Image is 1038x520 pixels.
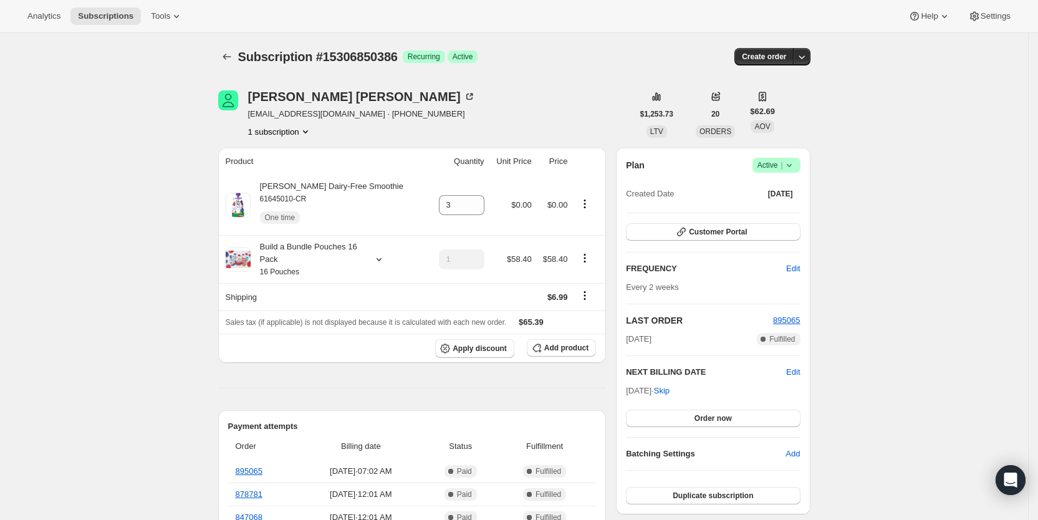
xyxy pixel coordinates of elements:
[519,317,544,327] span: $65.39
[757,159,795,171] span: Active
[626,159,645,171] h2: Plan
[453,52,473,62] span: Active
[640,109,673,119] span: $1,253.73
[673,491,753,501] span: Duplicate subscription
[547,200,568,209] span: $0.00
[428,440,493,453] span: Status
[435,339,514,358] button: Apply discount
[238,50,398,64] span: Subscription #15306850386
[70,7,141,25] button: Subscriptions
[301,465,420,478] span: [DATE] · 07:02 AM
[981,11,1011,21] span: Settings
[248,125,312,138] button: Product actions
[78,11,133,21] span: Subscriptions
[527,339,596,357] button: Add product
[575,197,595,211] button: Product actions
[260,195,307,203] small: 61645010-CR
[301,488,420,501] span: [DATE] · 12:01 AM
[143,7,190,25] button: Tools
[236,489,262,499] a: 878781
[536,489,561,499] span: Fulfilled
[236,466,262,476] a: 895065
[961,7,1018,25] button: Settings
[633,105,681,123] button: $1,253.73
[921,11,938,21] span: Help
[536,148,572,175] th: Price
[626,188,674,200] span: Created Date
[575,289,595,302] button: Shipping actions
[778,444,807,464] button: Add
[626,223,800,241] button: Customer Portal
[742,52,786,62] span: Create order
[646,381,677,401] button: Skip
[218,148,429,175] th: Product
[251,180,403,230] div: [PERSON_NAME] Dairy-Free Smoothie
[457,489,472,499] span: Paid
[650,127,663,136] span: LTV
[248,90,476,103] div: [PERSON_NAME] [PERSON_NAME]
[536,466,561,476] span: Fulfilled
[511,200,532,209] span: $0.00
[781,160,782,170] span: |
[226,318,507,327] span: Sales tax (if applicable) is not displayed because it is calculated with each new order.
[228,433,298,460] th: Order
[501,440,589,453] span: Fulfillment
[768,189,793,199] span: [DATE]
[507,254,532,264] span: $58.40
[218,48,236,65] button: Subscriptions
[453,344,507,354] span: Apply discount
[20,7,68,25] button: Analytics
[689,227,747,237] span: Customer Portal
[626,262,786,275] h2: FREQUENCY
[626,386,670,395] span: [DATE] ·
[694,413,732,423] span: Order now
[626,366,786,378] h2: NEXT BILLING DATE
[626,314,773,327] h2: LAST ORDER
[779,259,807,279] button: Edit
[626,282,679,292] span: Every 2 weeks
[786,366,800,378] button: Edit
[547,292,568,302] span: $6.99
[626,448,786,460] h6: Batching Settings
[457,466,472,476] span: Paid
[754,122,770,131] span: AOV
[734,48,794,65] button: Create order
[265,213,296,223] span: One time
[251,241,363,278] div: Build a Bundle Pouches 16 Pack
[408,52,440,62] span: Recurring
[996,465,1026,495] div: Open Intercom Messenger
[543,254,568,264] span: $58.40
[218,283,429,311] th: Shipping
[773,315,800,325] a: 895065
[654,385,670,397] span: Skip
[761,185,800,203] button: [DATE]
[218,90,238,110] span: Veronica Brothwell
[773,314,800,327] button: 895065
[786,448,800,460] span: Add
[575,251,595,265] button: Product actions
[901,7,958,25] button: Help
[544,343,589,353] span: Add product
[711,109,719,119] span: 20
[699,127,731,136] span: ORDERS
[786,262,800,275] span: Edit
[626,333,651,345] span: [DATE]
[248,108,476,120] span: [EMAIL_ADDRESS][DOMAIN_NAME] · [PHONE_NUMBER]
[626,410,800,427] button: Order now
[750,105,775,118] span: $62.69
[151,11,170,21] span: Tools
[27,11,60,21] span: Analytics
[429,148,488,175] th: Quantity
[769,334,795,344] span: Fulfilled
[488,148,536,175] th: Unit Price
[704,105,727,123] button: 20
[301,440,420,453] span: Billing date
[626,487,800,504] button: Duplicate subscription
[226,193,251,218] img: product img
[260,267,299,276] small: 16 Pouches
[228,420,597,433] h2: Payment attempts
